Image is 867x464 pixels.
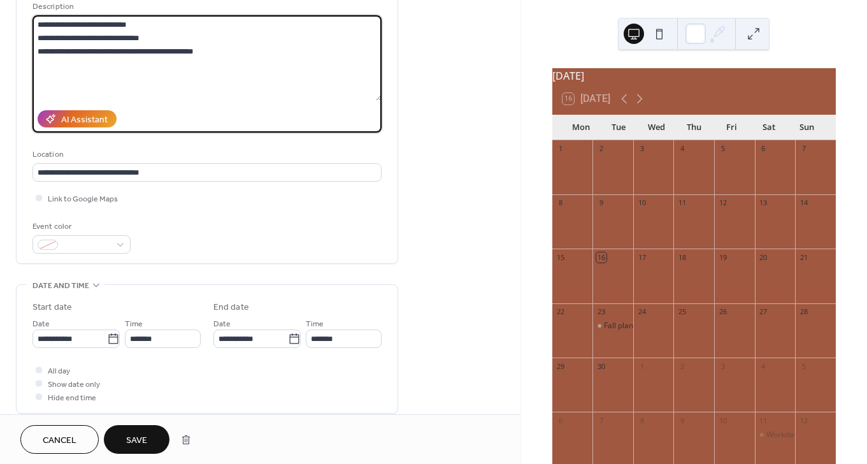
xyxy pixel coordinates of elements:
[213,317,231,331] span: Date
[799,252,808,262] div: 21
[32,279,89,293] span: Date and time
[799,416,808,425] div: 12
[32,301,72,314] div: Start date
[32,220,128,233] div: Event color
[637,144,647,154] div: 3
[759,416,768,425] div: 11
[718,361,727,371] div: 3
[677,416,687,425] div: 9
[596,144,606,154] div: 2
[556,144,566,154] div: 1
[556,198,566,208] div: 8
[556,361,566,371] div: 29
[38,110,117,127] button: AI Assistant
[677,198,687,208] div: 11
[126,434,147,447] span: Save
[759,144,768,154] div: 6
[104,425,169,454] button: Save
[799,307,808,317] div: 28
[677,144,687,154] div: 4
[43,434,76,447] span: Cancel
[61,113,108,127] div: AI Assistant
[596,361,606,371] div: 30
[596,307,606,317] div: 23
[20,425,99,454] button: Cancel
[759,252,768,262] div: 20
[713,115,750,140] div: Fri
[556,307,566,317] div: 22
[596,416,606,425] div: 7
[32,317,50,331] span: Date
[755,430,796,440] div: Workday
[750,115,788,140] div: Sat
[637,307,647,317] div: 24
[556,416,566,425] div: 6
[604,321,775,331] div: Fall planting ideas &amp; Soil Prep Day planning
[718,416,727,425] div: 10
[637,198,647,208] div: 10
[637,361,647,371] div: 1
[306,317,324,331] span: Time
[638,115,675,140] div: Wed
[600,115,638,140] div: Tue
[48,365,70,378] span: All day
[213,301,249,314] div: End date
[766,430,798,440] div: Workday
[556,252,566,262] div: 15
[596,252,606,262] div: 16
[637,252,647,262] div: 17
[596,198,606,208] div: 9
[552,68,836,83] div: [DATE]
[677,361,687,371] div: 2
[718,198,727,208] div: 12
[677,252,687,262] div: 18
[677,307,687,317] div: 25
[592,321,633,331] div: Fall planting ideas &amp; Soil Prep Day planning
[718,144,727,154] div: 5
[48,391,96,405] span: Hide end time
[799,198,808,208] div: 14
[48,378,100,391] span: Show date only
[125,317,143,331] span: Time
[718,307,727,317] div: 26
[799,144,808,154] div: 7
[32,148,379,161] div: Location
[675,115,713,140] div: Thu
[759,361,768,371] div: 4
[799,361,808,371] div: 5
[759,198,768,208] div: 13
[48,192,118,206] span: Link to Google Maps
[637,416,647,425] div: 8
[718,252,727,262] div: 19
[562,115,600,140] div: Mon
[759,307,768,317] div: 27
[788,115,826,140] div: Sun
